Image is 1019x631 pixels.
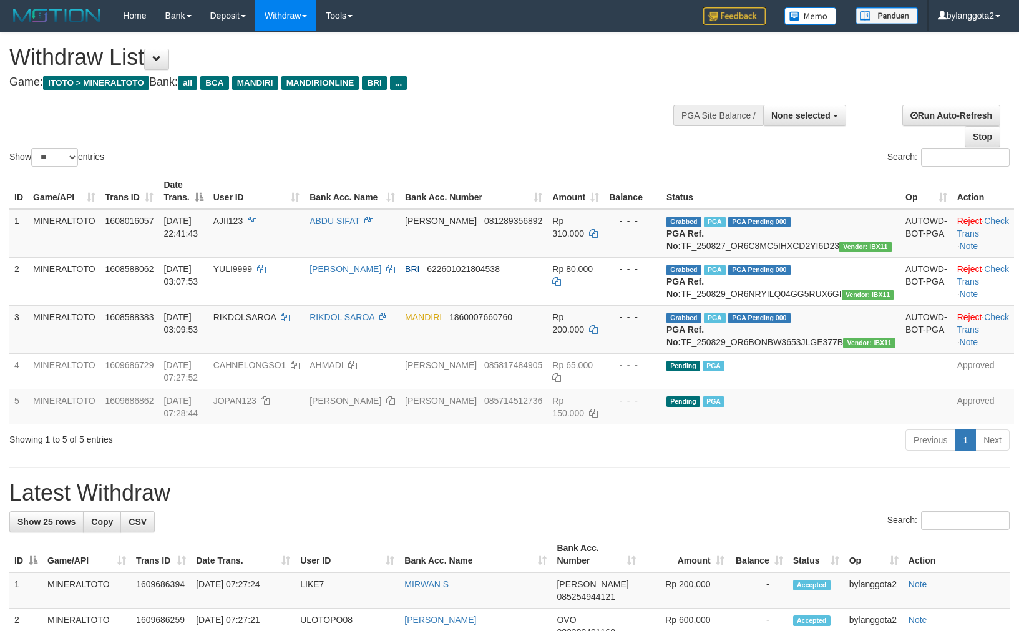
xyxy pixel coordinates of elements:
[609,359,656,371] div: - - -
[844,537,904,572] th: Op: activate to sort column ascending
[957,216,1009,238] a: Check Trans
[921,511,1010,530] input: Search:
[9,389,28,424] td: 5
[952,389,1014,424] td: Approved
[661,209,900,258] td: TF_250827_OR6C8MC5IHXCD2YI6D23
[158,174,208,209] th: Date Trans.: activate to sort column descending
[9,6,104,25] img: MOTION_logo.png
[666,313,701,323] span: Grabbed
[952,257,1014,305] td: · ·
[449,312,512,322] span: Copy 1860007660760 to clipboard
[43,76,149,90] span: ITOTO > MINERALTOTO
[552,360,593,370] span: Rp 65.000
[17,517,76,527] span: Show 25 rows
[900,257,952,305] td: AUTOWD-BOT-PGA
[163,264,198,286] span: [DATE] 03:07:53
[427,264,500,274] span: Copy 622601021804538 to clipboard
[641,572,729,609] td: Rp 200,000
[704,313,726,323] span: Marked by bylanggota2
[31,148,78,167] select: Showentries
[310,360,343,370] a: AHMADI
[213,396,256,406] span: JOPAN123
[887,511,1010,530] label: Search:
[661,174,900,209] th: Status
[844,572,904,609] td: bylanggota2
[839,242,892,252] span: Vendor URL: https://order6.1velocity.biz
[295,537,399,572] th: User ID: activate to sort column ascending
[666,325,704,347] b: PGA Ref. No:
[960,241,978,251] a: Note
[960,289,978,299] a: Note
[105,312,154,322] span: 1608588383
[120,511,155,532] a: CSV
[641,537,729,572] th: Amount: activate to sort column ascending
[9,76,667,89] h4: Game: Bank:
[661,305,900,353] td: TF_250829_OR6BONBW3653JLGE377B
[484,396,542,406] span: Copy 085714512736 to clipboard
[310,396,381,406] a: [PERSON_NAME]
[557,579,628,589] span: [PERSON_NAME]
[661,257,900,305] td: TF_250829_OR6NRYILQ04GG5RUX6GI
[909,579,927,589] a: Note
[163,216,198,238] span: [DATE] 22:41:43
[793,615,831,626] span: Accepted
[281,76,359,90] span: MANDIRIONLINE
[28,257,100,305] td: MINERALTOTO
[9,174,28,209] th: ID
[763,105,846,126] button: None selected
[771,110,831,120] span: None selected
[9,45,667,70] h1: Withdraw List
[975,429,1010,451] a: Next
[904,537,1010,572] th: Action
[843,338,895,348] span: Vendor URL: https://order6.1velocity.biz
[9,572,42,609] td: 1
[208,174,305,209] th: User ID: activate to sort column ascending
[9,305,28,353] td: 3
[952,353,1014,389] td: Approved
[552,396,584,418] span: Rp 150.000
[666,228,704,251] b: PGA Ref. No:
[405,312,442,322] span: MANDIRI
[83,511,121,532] a: Copy
[729,572,788,609] td: -
[957,264,982,274] a: Reject
[666,396,700,407] span: Pending
[552,216,584,238] span: Rp 310.000
[905,429,955,451] a: Previous
[400,174,547,209] th: Bank Acc. Number: activate to sort column ascending
[310,264,381,274] a: [PERSON_NAME]
[28,389,100,424] td: MINERALTOTO
[28,305,100,353] td: MINERALTOTO
[952,174,1014,209] th: Action
[484,216,542,226] span: Copy 081289356892 to clipboard
[405,216,477,226] span: [PERSON_NAME]
[609,263,656,275] div: - - -
[91,517,113,527] span: Copy
[295,572,399,609] td: LIKE7
[902,105,1000,126] a: Run Auto-Refresh
[960,337,978,347] a: Note
[666,265,701,275] span: Grabbed
[728,313,791,323] span: PGA Pending
[42,537,131,572] th: Game/API: activate to sort column ascending
[557,592,615,602] span: Copy 085254944121 to clipboard
[666,217,701,227] span: Grabbed
[666,276,704,299] b: PGA Ref. No:
[129,517,147,527] span: CSV
[842,290,894,300] span: Vendor URL: https://order6.1velocity.biz
[900,305,952,353] td: AUTOWD-BOT-PGA
[957,312,1009,335] a: Check Trans
[965,126,1000,147] a: Stop
[704,265,726,275] span: Marked by bylanggota2
[604,174,661,209] th: Balance
[9,209,28,258] td: 1
[163,396,198,418] span: [DATE] 07:28:44
[310,312,374,322] a: RIKDOL SAROA
[163,360,198,383] span: [DATE] 07:27:52
[728,265,791,275] span: PGA Pending
[729,537,788,572] th: Balance: activate to sort column ascending
[131,572,191,609] td: 1609686394
[200,76,228,90] span: BCA
[609,311,656,323] div: - - -
[405,360,477,370] span: [PERSON_NAME]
